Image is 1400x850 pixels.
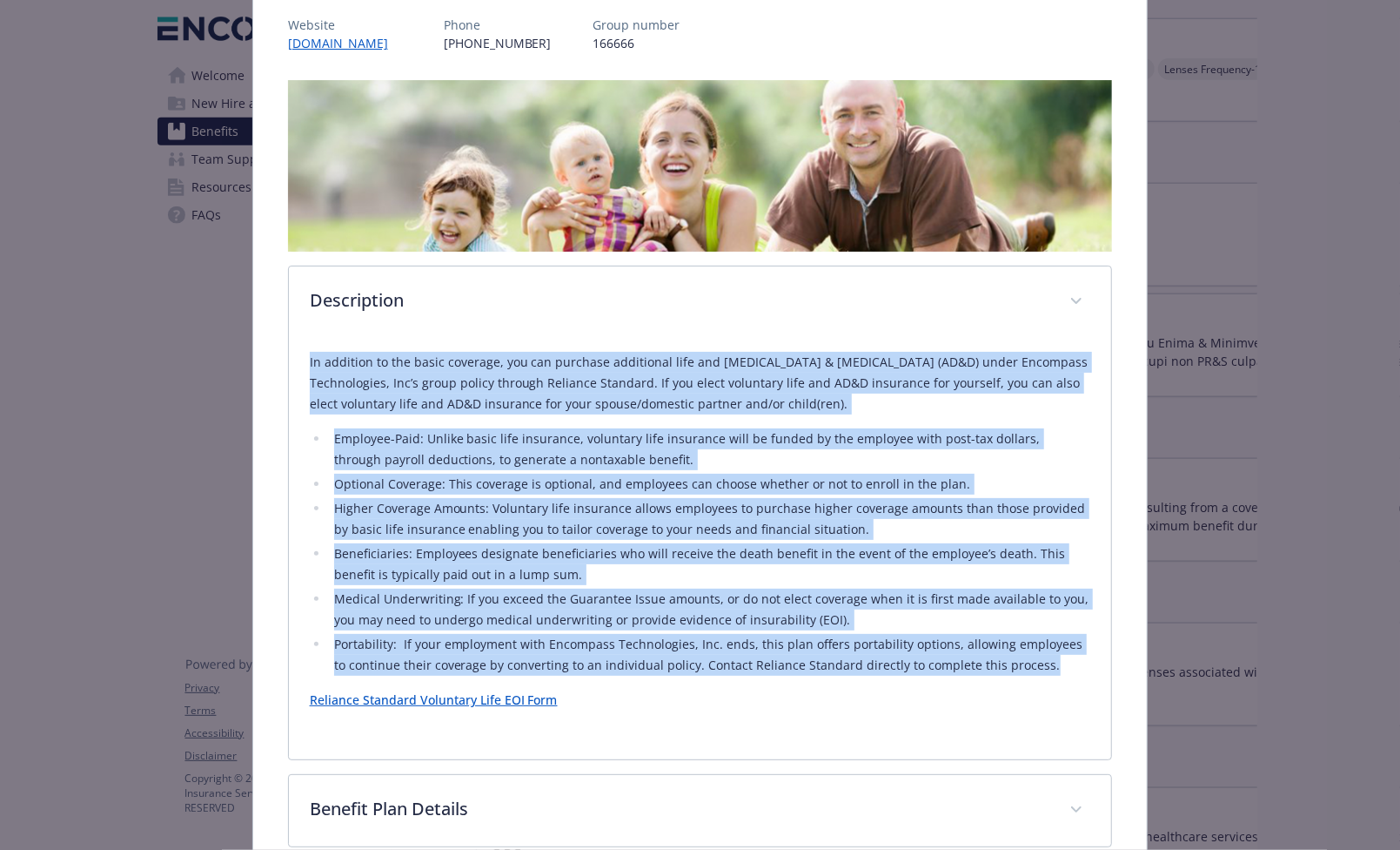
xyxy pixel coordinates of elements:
p: Group number [593,16,680,34]
li: Employee-Paid: Unlike basic life insurance, voluntary life insurance will be funded by the employ... [329,428,1091,470]
a: Reliance Standard Voluntary Life EOI Form [310,691,558,708]
p: 166666 [593,34,680,52]
p: [PHONE_NUMBER] [444,34,552,52]
li: Portability: If your employment with Encompass Technologies, Inc. ends, this plan offers portabil... [329,634,1091,676]
div: Benefit Plan Details [289,775,1112,847]
a: [DOMAIN_NAME] [288,35,402,51]
li: Optional Coverage: This coverage is optional, and employees can choose whether or not to enroll i... [329,474,1091,495]
li: Medical Underwriting: If you exceed the Guarantee Issue amounts, or do not elect coverage when it... [329,589,1091,631]
p: Description [310,287,1049,314]
p: Phone [444,16,552,34]
p: Website [288,16,402,34]
p: Benefit Plan Details [310,796,1049,822]
div: Description [289,338,1112,759]
p: In addition to the basic coverage, you can purchase additional life and [MEDICAL_DATA] & [MEDICAL... [310,352,1091,415]
div: Description [289,266,1112,338]
img: banner [288,80,1113,252]
li: Higher Coverage Amounts: Voluntary life insurance allows employees to purchase higher coverage am... [329,498,1091,540]
li: Beneficiaries: Employees designate beneficiaries who will receive the death benefit in the event ... [329,543,1091,585]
